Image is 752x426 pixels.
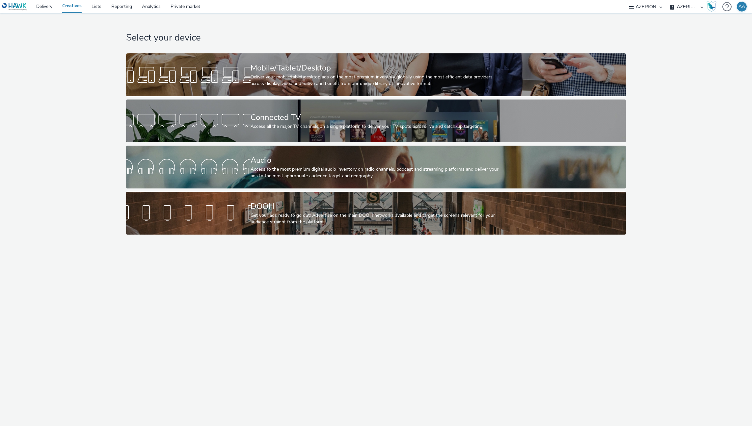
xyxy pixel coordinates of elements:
[251,212,499,226] div: Get your ads ready to go out! Advertise on the main DOOH networks available and target the screen...
[2,3,27,11] img: undefined Logo
[126,192,626,235] a: DOOHGet your ads ready to go out! Advertise on the main DOOH networks available and target the sc...
[251,74,499,87] div: Deliver your mobile/tablet/desktop ads on the most premium inventory globally using the most effi...
[126,32,626,44] h1: Select your device
[251,166,499,180] div: Access to the most premium digital audio inventory on radio channels, podcast and streaming platf...
[707,1,719,12] a: Hawk Academy
[126,146,626,188] a: AudioAccess to the most premium digital audio inventory on radio channels, podcast and streaming ...
[126,99,626,142] a: Connected TVAccess all the major TV channels on a single platform to deliver your TV spots across...
[739,2,745,12] div: AA
[126,53,626,96] a: Mobile/Tablet/DesktopDeliver your mobile/tablet/desktop ads on the most premium inventory globall...
[251,155,499,166] div: Audio
[251,123,499,130] div: Access all the major TV channels on a single platform to deliver your TV spots across live and ca...
[251,201,499,212] div: DOOH
[251,62,499,74] div: Mobile/Tablet/Desktop
[251,112,499,123] div: Connected TV
[707,1,716,12] img: Hawk Academy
